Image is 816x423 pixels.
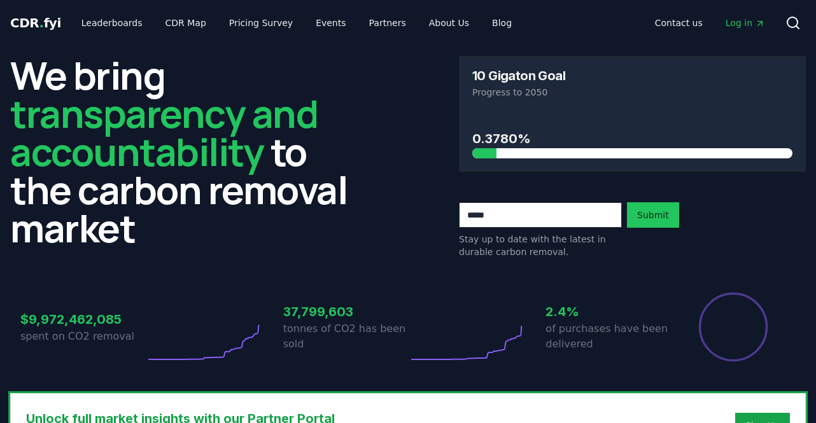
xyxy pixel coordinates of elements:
p: of purchases have been delivered [545,321,670,352]
a: Events [306,11,356,34]
a: Contact us [645,11,713,34]
p: tonnes of CO2 has been sold [283,321,408,352]
span: . [39,15,44,31]
span: transparency and accountability [10,87,318,177]
div: Percentage of sales delivered [698,291,769,363]
p: Progress to 2050 [472,86,792,99]
nav: Main [71,11,522,34]
p: Stay up to date with the latest in durable carbon removal. [459,233,622,258]
h3: 10 Gigaton Goal [472,69,565,82]
a: CDR Map [155,11,216,34]
a: Pricing Survey [219,11,303,34]
h3: $9,972,462,085 [20,310,145,329]
a: Log in [715,11,775,34]
a: About Us [419,11,479,34]
button: Submit [627,202,679,228]
a: CDR.fyi [10,14,61,32]
h3: 2.4% [545,302,670,321]
h3: 0.3780% [472,129,792,148]
p: spent on CO2 removal [20,329,145,344]
span: Log in [726,17,765,29]
h3: 37,799,603 [283,302,408,321]
nav: Main [645,11,775,34]
h2: We bring to the carbon removal market [10,56,357,247]
span: CDR fyi [10,15,61,31]
a: Partners [359,11,416,34]
a: Blog [482,11,522,34]
a: Leaderboards [71,11,153,34]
